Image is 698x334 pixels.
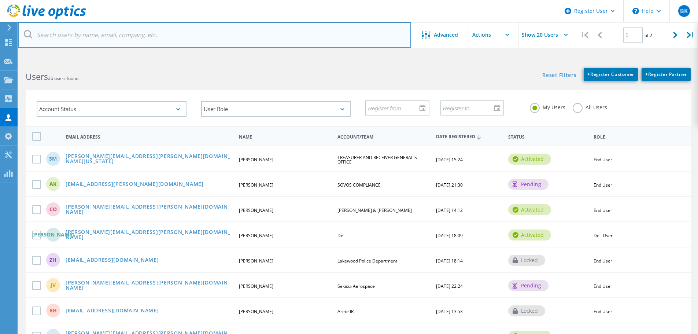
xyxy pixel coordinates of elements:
span: [PERSON_NAME] [239,258,273,264]
span: End User [594,157,612,163]
b: + [587,71,590,77]
label: My Users [530,103,565,110]
a: Live Optics Dashboard [7,15,86,21]
span: [PERSON_NAME] [239,182,273,188]
span: [PERSON_NAME] [239,283,273,289]
div: locked [508,305,545,316]
a: +Register Partner [642,68,691,81]
a: [EMAIL_ADDRESS][PERSON_NAME][DOMAIN_NAME] [66,181,204,188]
input: Register to [441,101,498,115]
span: CO [49,207,57,212]
span: SOVOS COMPLIANCE [337,182,381,188]
span: Role [594,135,679,139]
span: Dell User [594,232,613,239]
a: [PERSON_NAME][EMAIL_ADDRESS][PERSON_NAME][DOMAIN_NAME] [66,204,233,216]
span: ZH [49,257,56,263]
span: Date Registered [436,135,502,139]
input: Search users by name, email, company, etc. [18,22,411,48]
span: End User [594,207,612,213]
span: Arete IR [337,308,354,315]
span: Sekisui Aerospace [337,283,375,289]
span: [DATE] 15:24 [436,157,463,163]
span: End User [594,308,612,315]
span: [PERSON_NAME] [32,232,74,237]
span: [DATE] 22:24 [436,283,463,289]
span: Register Customer [587,71,634,77]
div: Account Status [37,101,186,117]
span: [PERSON_NAME] [239,157,273,163]
div: User Role [201,101,351,117]
a: [PERSON_NAME][EMAIL_ADDRESS][PERSON_NAME][DOMAIN_NAME] [66,230,233,241]
span: AK [49,181,56,187]
span: Email Address [66,135,233,139]
div: locked [508,255,545,266]
b: + [645,71,648,77]
a: Reset Filters [542,73,576,79]
span: Status [508,135,587,139]
span: JV [51,283,56,288]
span: TREASURER AND RECEIVER GENERAL'S OFFICE [337,154,417,165]
span: End User [594,258,612,264]
span: 26 users found [48,75,78,81]
span: Account/Team [337,135,430,139]
span: [DATE] 18:09 [436,232,463,239]
span: Dell [337,232,346,239]
span: End User [594,283,612,289]
span: Advanced [434,32,458,37]
div: activated [508,204,551,215]
a: [EMAIL_ADDRESS][DOMAIN_NAME] [66,308,159,314]
input: Register from [366,101,423,115]
span: End User [594,182,612,188]
div: pending [508,179,549,190]
div: activated [508,154,551,165]
span: [DATE] 21:30 [436,182,463,188]
svg: \n [632,8,639,14]
a: [PERSON_NAME][EMAIL_ADDRESS][PERSON_NAME][DOMAIN_NAME][US_STATE] [66,154,233,165]
div: pending [508,280,549,291]
b: Users [26,71,48,82]
a: [EMAIL_ADDRESS][DOMAIN_NAME] [66,257,159,264]
span: of 2 [645,32,652,38]
span: [PERSON_NAME] [239,207,273,213]
label: All Users [573,103,607,110]
span: Name [239,135,331,139]
span: [DATE] 18:14 [436,258,463,264]
span: [PERSON_NAME] [239,232,273,239]
div: | [683,22,698,48]
span: SM [49,156,57,161]
span: BK [680,8,688,14]
span: [PERSON_NAME] [239,308,273,315]
a: [PERSON_NAME][EMAIL_ADDRESS][PERSON_NAME][DOMAIN_NAME] [66,280,233,291]
span: [DATE] 14:12 [436,207,463,213]
span: [PERSON_NAME] & [PERSON_NAME] [337,207,412,213]
a: +Register Customer [584,68,638,81]
span: RH [49,308,57,313]
span: [DATE] 13:53 [436,308,463,315]
div: activated [508,230,551,241]
span: Lakewood Police Department [337,258,397,264]
span: Register Partner [645,71,687,77]
div: | [577,22,592,48]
